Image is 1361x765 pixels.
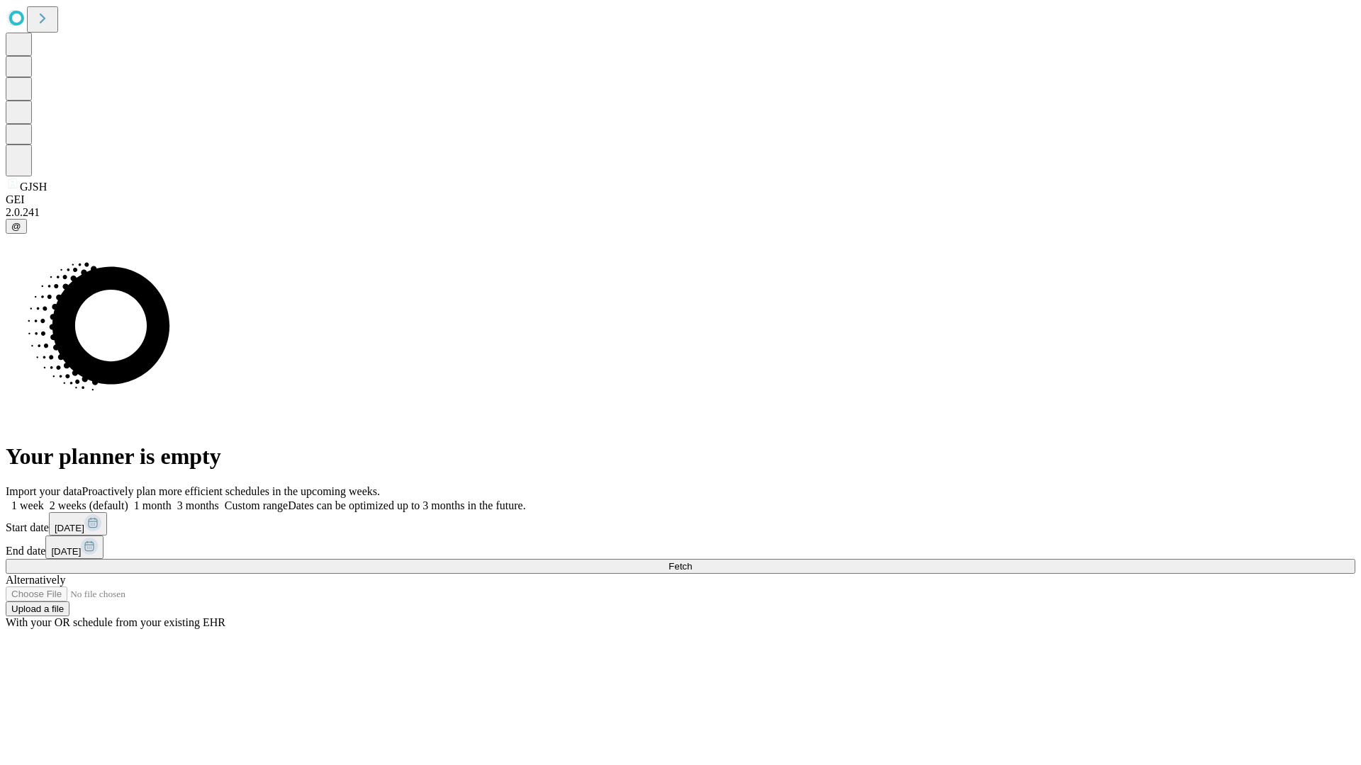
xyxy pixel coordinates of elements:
span: @ [11,221,21,232]
span: 1 month [134,499,172,511]
div: 2.0.241 [6,206,1355,219]
div: End date [6,535,1355,559]
button: Upload a file [6,601,69,616]
h1: Your planner is empty [6,443,1355,470]
span: Import your data [6,485,82,497]
div: GEI [6,193,1355,206]
span: Alternatively [6,574,65,586]
span: [DATE] [55,523,84,533]
span: Fetch [668,561,692,572]
div: Start date [6,512,1355,535]
span: 2 weeks (default) [50,499,128,511]
span: [DATE] [51,546,81,557]
button: [DATE] [45,535,103,559]
span: Dates can be optimized up to 3 months in the future. [288,499,525,511]
span: GJSH [20,181,47,193]
button: [DATE] [49,512,107,535]
span: 3 months [177,499,219,511]
button: @ [6,219,27,234]
span: 1 week [11,499,44,511]
span: Proactively plan more efficient schedules in the upcoming weeks. [82,485,380,497]
button: Fetch [6,559,1355,574]
span: Custom range [225,499,288,511]
span: With your OR schedule from your existing EHR [6,616,225,628]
